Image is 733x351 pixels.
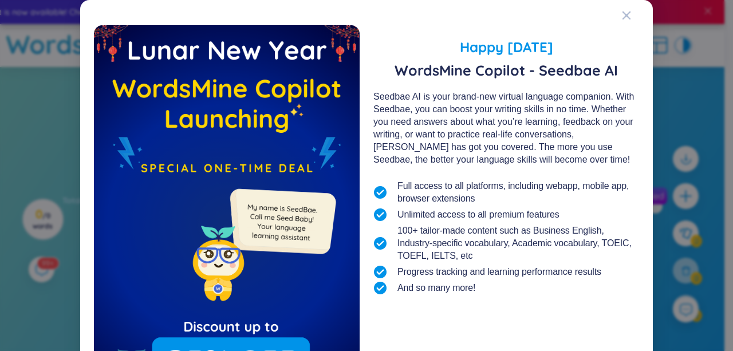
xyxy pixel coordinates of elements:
[373,62,639,79] span: WordsMine Copilot - Seedbae AI
[224,165,338,279] img: minionSeedbaeMessage.35ffe99e.png
[373,37,639,57] span: Happy [DATE]
[397,266,601,278] span: Progress tracking and learning performance results
[373,90,639,166] div: Seedbae AI is your brand-new virtual language companion. With Seedbae, you can boost your writing...
[397,180,639,205] span: Full access to all platforms, including webapp, mobile app, browser extensions
[397,282,475,294] span: And so many more!
[397,208,559,221] span: Unlimited access to all premium features
[397,224,639,262] span: 100+ tailor-made content such as Business English, Industry-specific vocabulary, Academic vocabul...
